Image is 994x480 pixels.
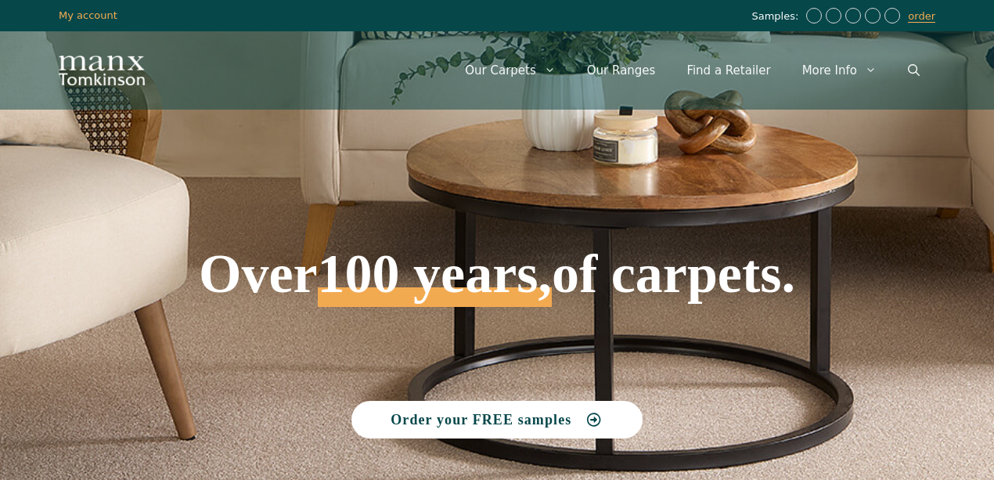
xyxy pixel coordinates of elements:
[751,10,802,23] span: Samples:
[571,47,672,94] a: Our Ranges
[86,133,908,307] h1: Over of carpets.
[351,401,643,438] a: Order your FREE samples
[59,9,117,21] a: My account
[449,47,571,94] a: Our Carpets
[787,47,892,94] a: More Info
[391,413,571,427] span: Order your FREE samples
[318,260,552,307] span: 100 years,
[892,47,935,94] a: Open Search Bar
[449,47,935,94] nav: Primary
[671,47,786,94] a: Find a Retailer
[59,56,145,85] img: Manx Tomkinson
[908,10,935,23] a: order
